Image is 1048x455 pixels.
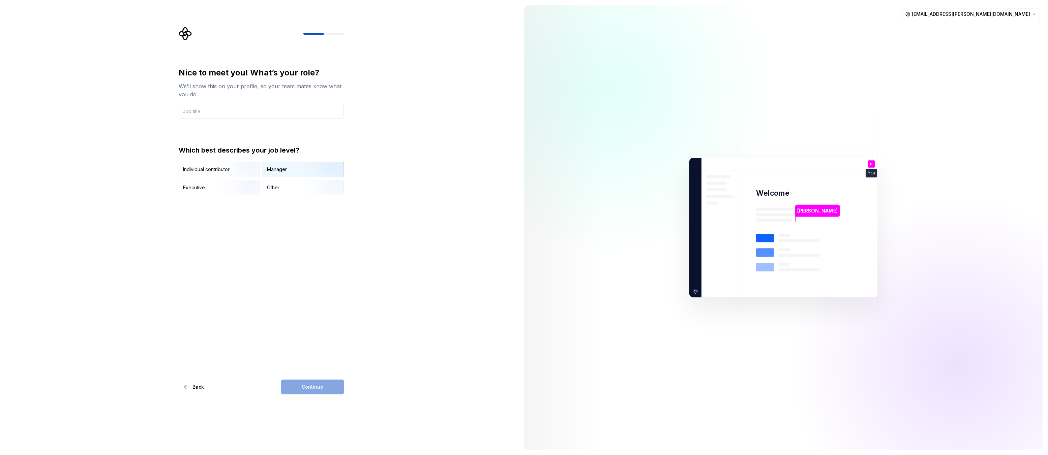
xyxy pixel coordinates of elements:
[183,166,230,173] div: Individual contributor
[192,384,204,390] span: Back
[179,145,344,155] div: Which best describes your job level?
[183,184,205,191] div: Executive
[267,184,279,191] div: Other
[267,166,287,173] div: Manager
[912,11,1030,18] span: [EMAIL_ADDRESS][PERSON_NAME][DOMAIN_NAME]
[179,380,210,394] button: Back
[870,162,872,166] p: P
[179,27,192,40] svg: Supernova Logo
[902,8,1040,20] button: [EMAIL_ADDRESS][PERSON_NAME][DOMAIN_NAME]
[179,104,344,119] input: Job title
[179,82,344,98] div: We’ll show this on your profile, so your team mates know what you do.
[179,67,344,78] div: Nice to meet you! What’s your role?
[797,207,838,214] p: [PERSON_NAME]
[868,171,875,175] p: You
[756,188,789,198] p: Welcome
